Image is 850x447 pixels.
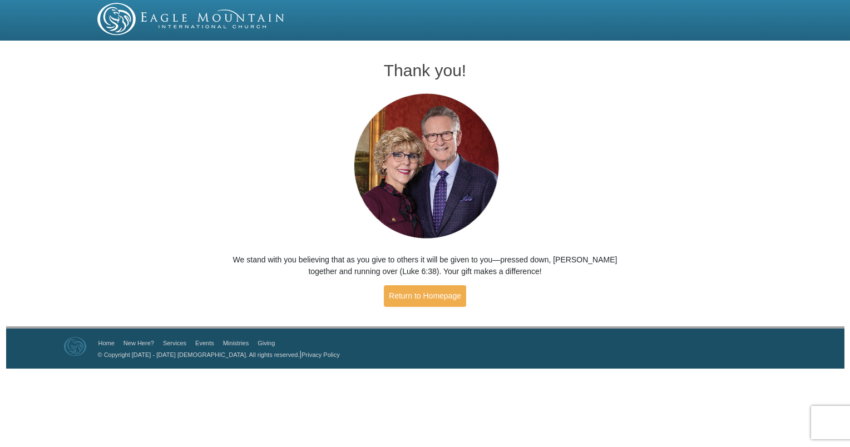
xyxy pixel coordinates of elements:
a: Giving [258,340,275,346]
a: Services [163,340,186,346]
h1: Thank you! [219,61,632,80]
a: Privacy Policy [302,351,339,358]
p: | [94,349,340,360]
img: Pastors George and Terri Pearsons [343,90,507,243]
a: Events [195,340,214,346]
a: Home [98,340,115,346]
p: We stand with you believing that as you give to others it will be given to you—pressed down, [PER... [219,254,632,277]
a: New Here? [123,340,154,346]
a: Return to Homepage [384,285,466,307]
a: Ministries [223,340,249,346]
img: Eagle Mountain International Church [64,337,86,356]
img: EMIC [97,3,285,35]
a: © Copyright [DATE] - [DATE] [DEMOGRAPHIC_DATA]. All rights reserved. [98,351,300,358]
